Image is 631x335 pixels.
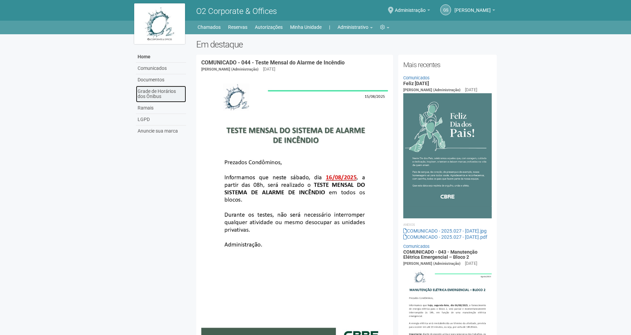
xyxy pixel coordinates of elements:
[403,261,461,266] span: [PERSON_NAME] (Administração)
[403,75,430,80] a: Comunicados
[403,93,492,218] img: COMUNICADO%20-%202025.027%20-%20Dia%20dos%20Pais.jpg
[403,234,487,240] a: COMUNICADO - 2025.027 - [DATE].pdf
[465,260,477,267] div: [DATE]
[136,125,186,137] a: Anuncie sua marca
[136,74,186,86] a: Documentos
[228,22,247,32] a: Reservas
[201,67,259,72] span: [PERSON_NAME] (Administração)
[403,81,429,86] a: Feliz [DATE]
[395,1,426,13] span: Administração
[134,3,185,44] img: logo.jpg
[198,22,221,32] a: Chamados
[465,87,477,93] div: [DATE]
[403,222,492,228] li: Anexos
[403,88,461,92] span: [PERSON_NAME] (Administração)
[329,22,330,32] a: |
[196,39,497,50] h2: Em destaque
[136,114,186,125] a: LGPD
[290,22,322,32] a: Minha Unidade
[395,8,430,14] a: Administração
[454,1,491,13] span: Gabriela Souza
[196,6,277,16] span: O2 Corporate & Offices
[454,8,495,14] a: [PERSON_NAME]
[403,60,492,70] h2: Mais recentes
[380,22,389,32] a: Configurações
[136,102,186,114] a: Ramais
[403,249,477,260] a: COMUNICADO - 043 - Manutenção Elétrica Emergencial – Bloco 2
[403,244,430,249] a: Comunicados
[263,66,275,72] div: [DATE]
[201,59,345,66] a: COMUNICADO - 044 - Teste Mensal do Alarme de Incêndio
[136,63,186,74] a: Comunicados
[403,228,487,234] a: COMUNICADO - 2025.027 - [DATE].jpg
[136,86,186,102] a: Grade de Horários dos Ônibus
[338,22,373,32] a: Administrativo
[255,22,283,32] a: Autorizações
[440,4,451,15] a: GS
[136,51,186,63] a: Home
